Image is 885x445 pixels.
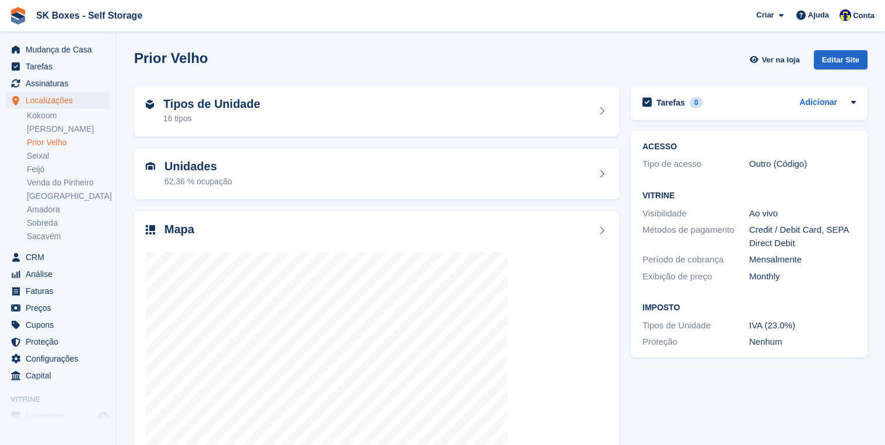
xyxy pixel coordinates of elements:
[31,6,147,25] a: SK Boxes - Self Storage
[9,7,27,24] img: stora-icon-8386f47178a22dfd0bd8f6a31ec36ba5ce8667c1dd55bd0f319d3a0aa187defe.svg
[164,176,232,188] div: 62,36 % ocupação
[26,334,96,350] span: Proteção
[748,50,804,69] a: Ver na loja
[27,177,110,188] a: Venda do Pinheiro
[27,231,110,242] a: Sacavém
[690,97,703,108] div: 0
[749,253,856,267] div: Mensalmente
[749,223,856,250] div: Credit / Debit Card, SEPA Direct Debit
[26,41,96,58] span: Mudança de Casa
[840,9,851,21] img: Rita Ferreira
[26,300,96,316] span: Preços
[749,335,856,349] div: Nenhum
[642,157,749,171] div: Tipo de acesso
[26,266,96,282] span: Análise
[762,54,800,66] span: Ver na loja
[146,225,155,234] img: map-icn-33ee37083ee616e46c38cad1a60f524a97daa1e2b2c8c0bc3eb3415660979fc1.svg
[642,207,749,220] div: Visibilidade
[27,204,110,215] a: Amadora
[146,100,154,109] img: unit-type-icn-2b2737a686de81e16bb02015468b77c625bbabd49415b5ef34ead5e3b44a266d.svg
[749,319,856,332] div: IVA (23.0%)
[799,96,837,110] a: Adicionar
[6,75,110,92] a: menu
[164,160,232,173] h2: Unidades
[26,317,96,333] span: Cupons
[26,351,96,367] span: Configurações
[642,223,749,250] div: Métodos de pagamento
[6,266,110,282] a: menu
[6,334,110,350] a: menu
[27,137,110,148] a: Prior Velho
[642,270,749,283] div: Exibição de preço
[26,367,96,384] span: Capital
[27,110,110,121] a: Kokoom
[6,283,110,299] a: menu
[808,9,829,21] span: Ajuda
[26,75,96,92] span: Assinaturas
[756,9,774,21] span: Criar
[749,270,856,283] div: Monthly
[134,148,619,199] a: Unidades 62,36 % ocupação
[134,86,619,137] a: Tipos de Unidade 16 tipos
[163,113,260,125] div: 16 tipos
[26,249,96,265] span: CRM
[134,50,208,66] h2: Prior Velho
[6,249,110,265] a: menu
[27,164,110,175] a: Feijó
[6,367,110,384] a: menu
[164,223,194,236] h2: Mapa
[642,253,749,267] div: Período de cobrança
[6,300,110,316] a: menu
[814,50,868,74] a: Editar Site
[656,97,685,108] h2: Tarefas
[814,50,868,69] div: Editar Site
[6,351,110,367] a: menu
[27,191,110,202] a: [GEOGRAPHIC_DATA]
[642,142,856,152] h2: ACESSO
[642,319,749,332] div: Tipos de Unidade
[642,303,856,313] h2: Imposto
[853,10,875,22] span: Conta
[26,92,96,108] span: Localizações
[642,191,856,201] h2: Vitrine
[6,58,110,75] a: menu
[6,408,110,425] a: menu
[6,317,110,333] a: menu
[26,283,96,299] span: Faturas
[749,157,856,171] div: Outro (Código)
[27,124,110,135] a: [PERSON_NAME]
[6,41,110,58] a: menu
[26,408,96,425] span: Loja online
[27,150,110,162] a: Seixal
[6,92,110,108] a: menu
[96,409,110,423] a: Loja de pré-visualização
[10,394,116,405] span: Vitrine
[27,218,110,229] a: Sobreda
[146,162,155,170] img: unit-icn-7be61d7bf1b0ce9d3e12c5938cc71ed9869f7b940bace4675aadf7bd6d80202e.svg
[749,207,856,220] div: Ao vivo
[26,58,96,75] span: Tarefas
[163,97,260,111] h2: Tipos de Unidade
[642,335,749,349] div: Proteção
